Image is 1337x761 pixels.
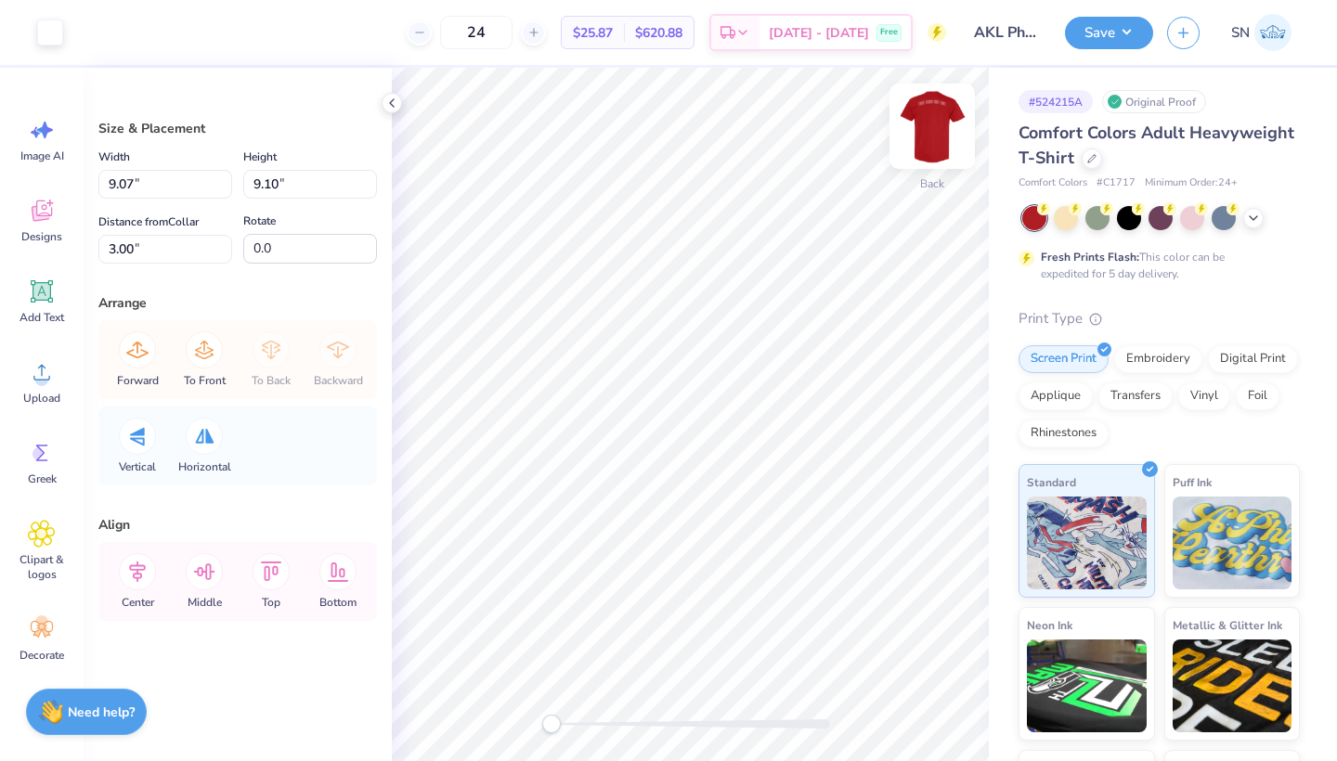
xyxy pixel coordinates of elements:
span: Decorate [19,648,64,663]
img: Back [895,89,969,163]
div: Arrange [98,293,377,313]
div: Align [98,515,377,535]
strong: Fresh Prints Flash: [1041,250,1139,264]
input: – – [440,16,513,49]
span: Neon Ink [1027,615,1072,635]
span: To Front [184,373,226,388]
label: Width [98,146,130,168]
span: $25.87 [573,23,613,43]
div: Screen Print [1019,345,1109,373]
div: This color can be expedited for 5 day delivery. [1041,249,1269,282]
img: Standard [1027,497,1147,589]
span: Metallic & Glitter Ink [1173,615,1282,635]
div: Vinyl [1178,382,1230,410]
div: Rhinestones [1019,419,1109,447]
div: Digital Print [1208,345,1298,373]
a: SN [1223,14,1300,51]
div: Print Type [1019,308,1300,329]
span: Add Text [19,310,64,325]
img: Puff Ink [1173,497,1292,589]
span: Clipart & logos [11,552,72,582]
span: Greek [28,471,57,486]
div: Transfers [1098,382,1173,410]
label: Height [243,146,277,168]
div: # 524215A [1019,90,1093,113]
img: Metallic & Glitter Ink [1173,639,1292,732]
span: Middle [188,595,222,610]
span: [DATE] - [DATE] [769,23,869,43]
span: Horizontal [178,459,231,474]
span: Upload [23,391,60,406]
span: Bottom [319,595,357,610]
span: Vertical [119,459,156,474]
input: Untitled Design [960,14,1051,51]
span: Top [262,595,280,610]
div: Accessibility label [542,715,561,733]
div: Original Proof [1102,90,1206,113]
span: SN [1231,22,1250,44]
span: $620.88 [635,23,682,43]
span: Standard [1027,472,1076,492]
img: Neon Ink [1027,639,1147,732]
span: Comfort Colors [1019,175,1087,191]
div: Applique [1019,382,1093,410]
span: Comfort Colors Adult Heavyweight T-Shirt [1019,122,1294,169]
span: Free [880,26,898,39]
span: Image AI [20,148,64,163]
img: Sophia Newell [1254,14,1292,51]
button: Save [1065,17,1153,49]
div: Foil [1236,382,1279,410]
span: Forward [117,373,159,388]
div: Back [920,175,944,192]
div: Size & Placement [98,119,377,138]
label: Distance from Collar [98,211,199,233]
label: Rotate [243,210,276,232]
span: Center [122,595,154,610]
span: Designs [21,229,62,244]
div: Embroidery [1114,345,1202,373]
span: # C1717 [1097,175,1136,191]
span: Puff Ink [1173,472,1212,492]
strong: Need help? [68,703,135,721]
span: Minimum Order: 24 + [1145,175,1238,191]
